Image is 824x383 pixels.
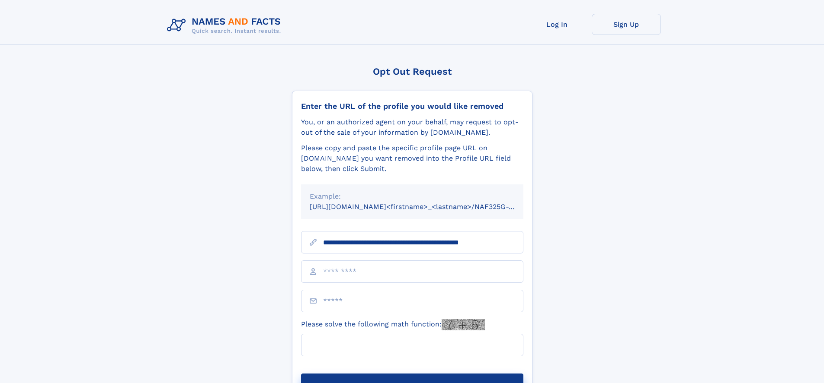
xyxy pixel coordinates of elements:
small: [URL][DOMAIN_NAME]<firstname>_<lastname>/NAF325G-xxxxxxxx [310,203,540,211]
div: You, or an authorized agent on your behalf, may request to opt-out of the sale of your informatio... [301,117,523,138]
div: Example: [310,191,515,202]
a: Log In [523,14,592,35]
img: Logo Names and Facts [164,14,288,37]
div: Please copy and paste the specific profile page URL on [DOMAIN_NAME] you want removed into the Pr... [301,143,523,174]
label: Please solve the following math function: [301,319,485,330]
div: Enter the URL of the profile you would like removed [301,101,523,111]
div: Opt Out Request [292,66,532,77]
a: Sign Up [592,14,661,35]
